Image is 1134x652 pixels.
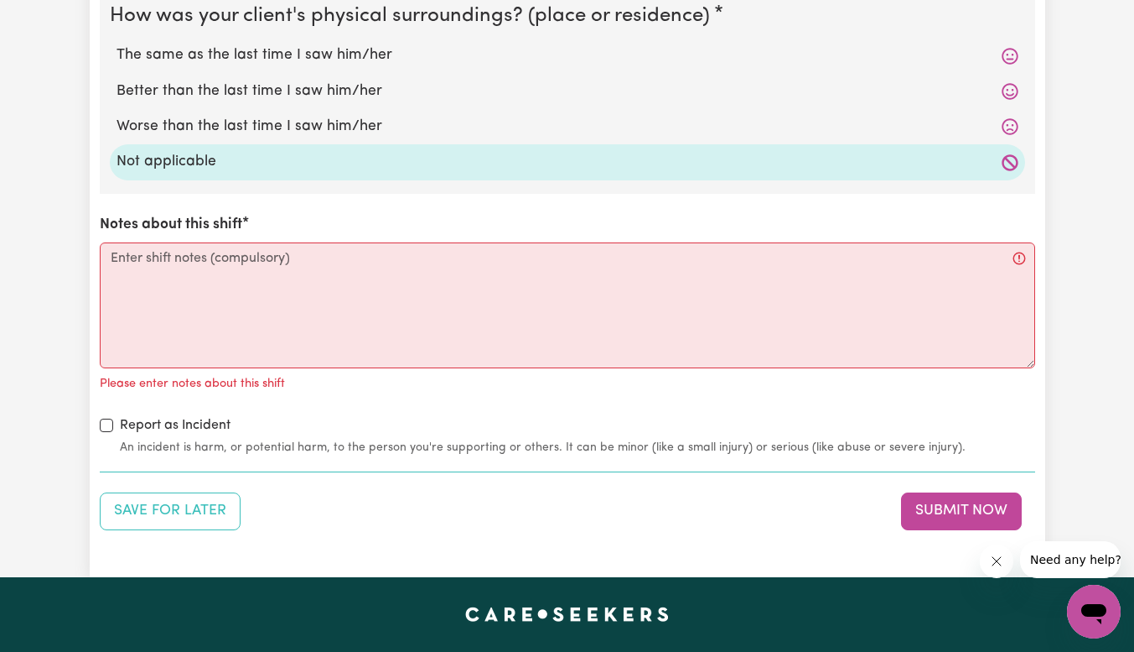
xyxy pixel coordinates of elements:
label: Better than the last time I saw him/her [117,81,1018,102]
iframe: Message from company [1020,541,1121,578]
button: Save your job report [100,493,241,529]
legend: How was your client's physical surroundings? (place or residence) [110,1,717,31]
span: Need any help? [10,12,101,25]
label: Report as Incident [120,415,230,436]
iframe: Button to launch messaging window [1067,585,1121,639]
p: Please enter notes about this shift [100,375,285,394]
label: Worse than the last time I saw him/her [117,116,1018,138]
a: Careseekers home page [465,608,669,621]
label: Not applicable [117,151,1018,173]
label: The same as the last time I saw him/her [117,44,1018,66]
small: An incident is harm, or potential harm, to the person you're supporting or others. It can be mino... [120,439,1035,456]
label: Notes about this shift [100,214,242,236]
iframe: Close message [980,545,1013,578]
button: Submit your job report [901,493,1022,529]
